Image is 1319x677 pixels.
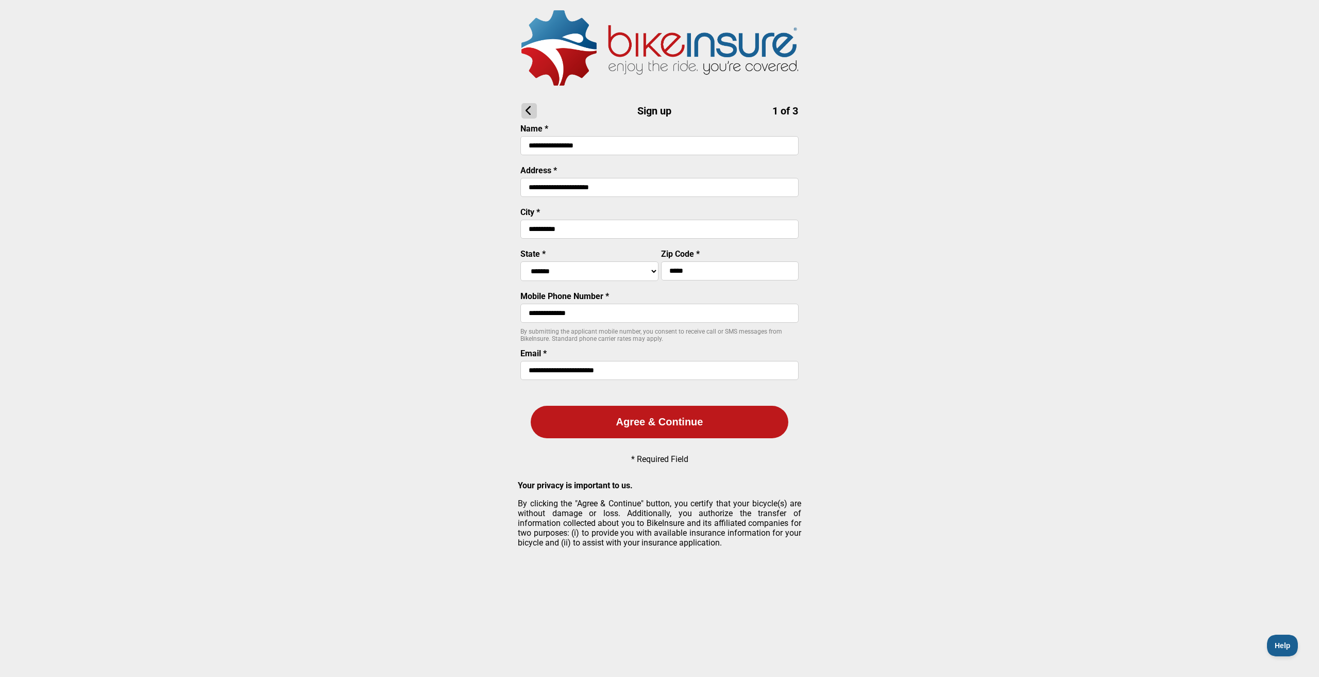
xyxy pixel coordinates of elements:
label: Name * [520,124,548,134]
strong: Your privacy is important to us. [518,481,633,490]
label: Zip Code * [661,249,700,259]
label: City * [520,207,540,217]
p: By clicking the "Agree & Continue" button, you certify that your bicycle(s) are without damage or... [518,499,801,548]
span: 1 of 3 [772,105,798,117]
label: Address * [520,166,557,175]
h1: Sign up [521,103,798,119]
label: Email * [520,349,547,358]
button: Agree & Continue [531,406,788,438]
iframe: Toggle Customer Support [1267,635,1298,656]
p: By submitting the applicant mobile number, you consent to receive call or SMS messages from BikeI... [520,328,799,342]
label: State * [520,249,546,259]
label: Mobile Phone Number * [520,291,609,301]
p: * Required Field [631,454,688,464]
